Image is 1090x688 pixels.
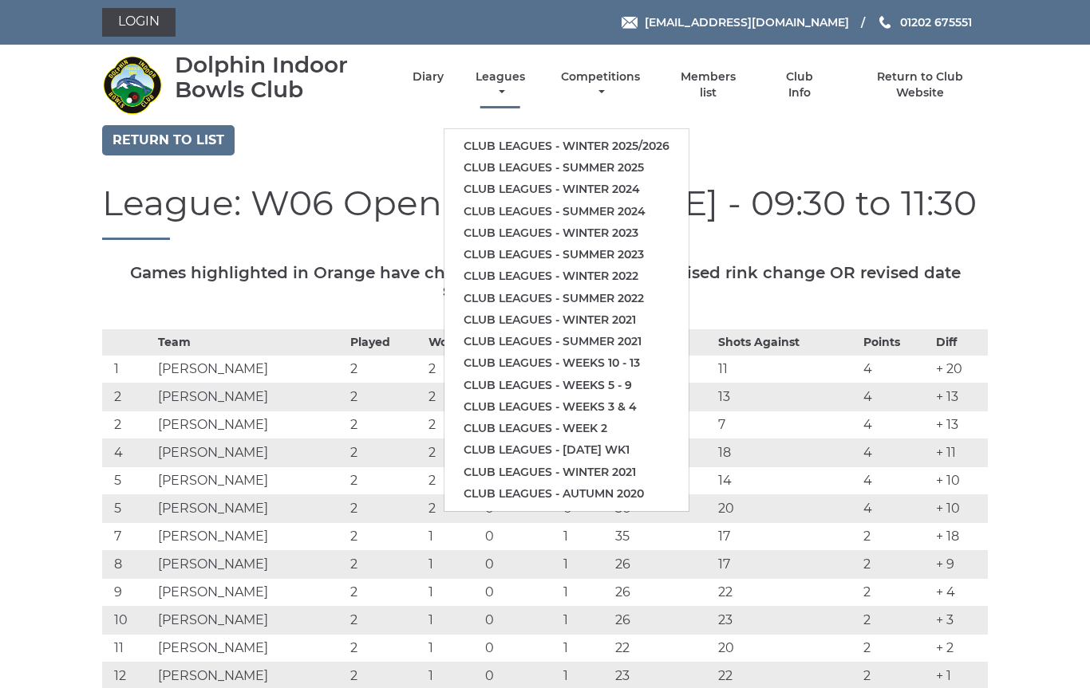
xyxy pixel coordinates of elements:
[444,265,689,287] a: Club leagues - Winter 2022
[611,635,714,662] td: 22
[102,551,154,579] td: 8
[346,579,425,607] td: 2
[102,439,154,467] td: 4
[932,523,988,551] td: + 18
[714,635,859,662] td: 20
[425,330,482,356] th: Won
[425,467,482,495] td: 2
[444,288,689,309] a: Club leagues - Summer 2022
[859,607,932,635] td: 2
[559,551,611,579] td: 1
[425,495,482,523] td: 2
[859,495,932,523] td: 4
[714,330,859,356] th: Shots Against
[859,439,932,467] td: 4
[714,383,859,411] td: 13
[444,157,689,179] a: Club leagues - Summer 2025
[714,439,859,467] td: 18
[346,467,425,495] td: 2
[932,356,988,383] td: + 20
[346,495,425,523] td: 2
[559,523,611,551] td: 1
[932,439,988,467] td: + 11
[714,467,859,495] td: 14
[154,356,346,383] td: [PERSON_NAME]
[932,383,988,411] td: + 13
[102,383,154,411] td: 2
[714,551,859,579] td: 17
[425,579,482,607] td: 1
[444,396,689,418] a: Club leagues - Weeks 3 & 4
[346,383,425,411] td: 2
[444,179,689,200] a: Club leagues - Winter 2024
[444,136,689,157] a: Club leagues - Winter 2025/2026
[714,523,859,551] td: 17
[154,439,346,467] td: [PERSON_NAME]
[346,635,425,662] td: 2
[877,14,972,31] a: Phone us 01202 675551
[714,411,859,439] td: 7
[859,411,932,439] td: 4
[859,330,932,356] th: Points
[859,523,932,551] td: 2
[611,579,714,607] td: 26
[859,356,932,383] td: 4
[481,523,559,551] td: 0
[444,375,689,396] a: Club leagues - Weeks 5 - 9
[932,467,988,495] td: + 10
[346,607,425,635] td: 2
[900,15,972,29] span: 01202 675551
[346,356,425,383] td: 2
[859,551,932,579] td: 2
[425,635,482,662] td: 1
[714,356,859,383] td: 11
[714,495,859,523] td: 20
[102,607,154,635] td: 10
[932,635,988,662] td: + 2
[932,495,988,523] td: + 10
[932,330,988,356] th: Diff
[859,383,932,411] td: 4
[102,55,162,115] img: Dolphin Indoor Bowls Club
[714,579,859,607] td: 22
[102,411,154,439] td: 2
[102,264,988,299] h5: Games highlighted in Orange have changed. Please check for a revised rink change OR revised date ...
[154,330,346,356] th: Team
[346,551,425,579] td: 2
[102,495,154,523] td: 5
[175,53,385,102] div: Dolphin Indoor Bowls Club
[102,635,154,662] td: 11
[346,523,425,551] td: 2
[559,635,611,662] td: 1
[154,607,346,635] td: [PERSON_NAME]
[154,523,346,551] td: [PERSON_NAME]
[444,128,689,512] ul: Leagues
[154,467,346,495] td: [PERSON_NAME]
[444,222,689,244] a: Club leagues - Winter 2023
[645,15,849,29] span: [EMAIL_ADDRESS][DOMAIN_NAME]
[425,439,482,467] td: 2
[102,579,154,607] td: 9
[102,183,988,240] h1: League: W06 Open Triples - [DATE] - 09:30 to 11:30
[154,411,346,439] td: [PERSON_NAME]
[444,201,689,222] a: Club leagues - Summer 2024
[444,439,689,461] a: Club leagues - [DATE] wk1
[444,483,689,505] a: Club leagues - Autumn 2020
[346,439,425,467] td: 2
[154,579,346,607] td: [PERSON_NAME]
[444,244,689,265] a: Club leagues - Summer 2023
[102,467,154,495] td: 5
[481,607,559,635] td: 0
[559,607,611,635] td: 1
[102,523,154,551] td: 7
[853,69,988,100] a: Return to Club Website
[481,635,559,662] td: 0
[425,551,482,579] td: 1
[425,607,482,635] td: 1
[611,607,714,635] td: 26
[425,383,482,411] td: 2
[481,579,559,607] td: 0
[346,411,425,439] td: 2
[557,69,644,100] a: Competitions
[622,14,849,31] a: Email [EMAIL_ADDRESS][DOMAIN_NAME]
